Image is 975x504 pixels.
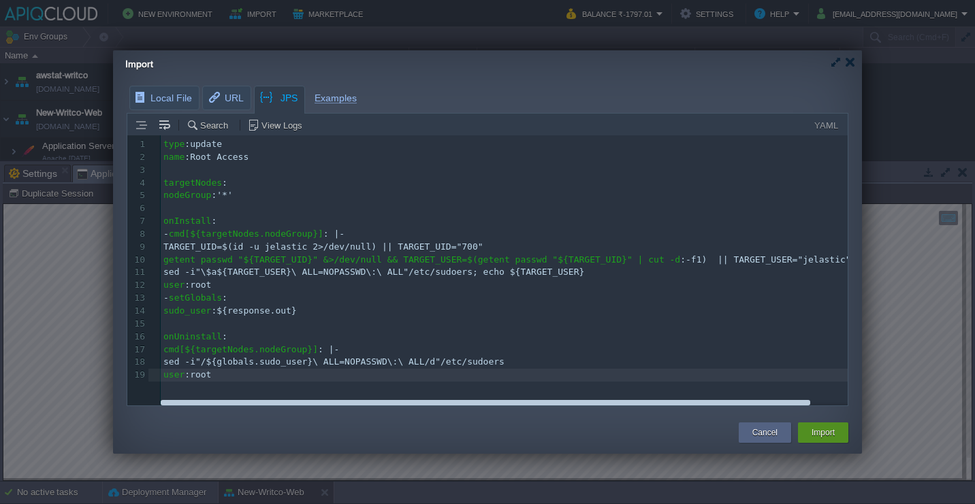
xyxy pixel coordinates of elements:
div: 17 [127,343,148,356]
span: : [185,369,190,380]
span: : [185,152,190,162]
div: 6 [127,202,148,215]
span: $ [217,305,222,316]
span: Local File [134,86,192,110]
div: 8 [127,228,148,241]
div: 2 [127,151,148,164]
button: YAML [810,119,842,131]
span: "\$a${TARGET_USER}\ ALL=NOPASSWD\:\ ALL" [195,267,409,277]
button: Import [812,426,835,439]
span: user [163,369,185,380]
div: 3 [127,164,148,177]
span: /etc/sudoers [441,356,505,367]
span: response.out [227,305,291,316]
div: 14 [127,305,148,318]
span: : [680,254,686,265]
div: 10 [127,254,148,267]
div: 16 [127,331,148,343]
span: cmd[${targetNodes.nodeGroup}] [163,344,318,354]
span: targetNodes [163,178,222,188]
span: Import [125,58,153,69]
div: 18 [127,356,148,369]
span: sed -i [163,356,195,367]
span: TARGET_USER [520,267,579,277]
span: } [291,305,297,316]
div: 11 [127,266,148,279]
span: nodeGroup [163,190,211,200]
span: update [190,139,222,149]
span: : [185,139,190,149]
span: { [515,267,521,277]
span: setGlobals [169,292,222,303]
div: 4 [127,177,148,190]
div: 1 [127,138,148,151]
span: } [579,267,585,277]
span: - [334,344,339,354]
div: 9 [127,241,148,254]
span: : [222,178,227,188]
span: "700" [456,241,483,252]
div: 19 [127,369,148,382]
span: - [339,229,345,239]
span: : [211,305,217,316]
button: View Logs [248,119,306,131]
span: : [211,216,217,226]
span: : | [318,344,334,354]
button: Search [187,119,232,131]
div: 15 [127,318,148,331]
span: root [190,280,211,290]
span: URL [207,86,244,110]
span: /etc/sudoers; echo $ [409,267,515,277]
span: getent passwd "${TARGET_UID}" &>/dev/null && TARGET_USER=$(getent passwd "${TARGET_UID}" | cut -d [163,254,680,265]
span: user [163,280,185,290]
div: 13 [127,292,148,305]
span: sed -i [163,267,195,277]
span: { [222,305,227,316]
span: name [163,152,185,162]
span: "jelastic" [797,254,850,265]
div: 12 [127,279,148,292]
span: onInstall [163,216,211,226]
span: Examples [315,86,357,103]
span: cmd[${targetNodes.nodeGroup}] [169,229,323,239]
span: - [163,292,169,303]
span: -f1) || TARGET_USER= [686,254,797,265]
span: JPS [259,86,298,110]
span: root [190,369,211,380]
span: - [163,229,169,239]
span: onUninstall [163,331,222,341]
span: TARGET_UID=$(id -u jelastic 2>/dev/null) || TARGET_UID= [163,241,456,252]
button: Cancel [752,426,778,439]
span: Root Access [190,152,249,162]
span: : | [323,229,339,239]
span: : [222,292,227,303]
span: : [185,280,190,290]
span: : [222,331,227,341]
span: : [211,190,217,200]
span: "/${globals.sudo_user}\ ALL=NOPASSWD\:\ ALL/d" [195,356,441,367]
div: 5 [127,189,148,202]
span: sudo_user [163,305,211,316]
span: type [163,139,185,149]
div: 7 [127,215,148,228]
